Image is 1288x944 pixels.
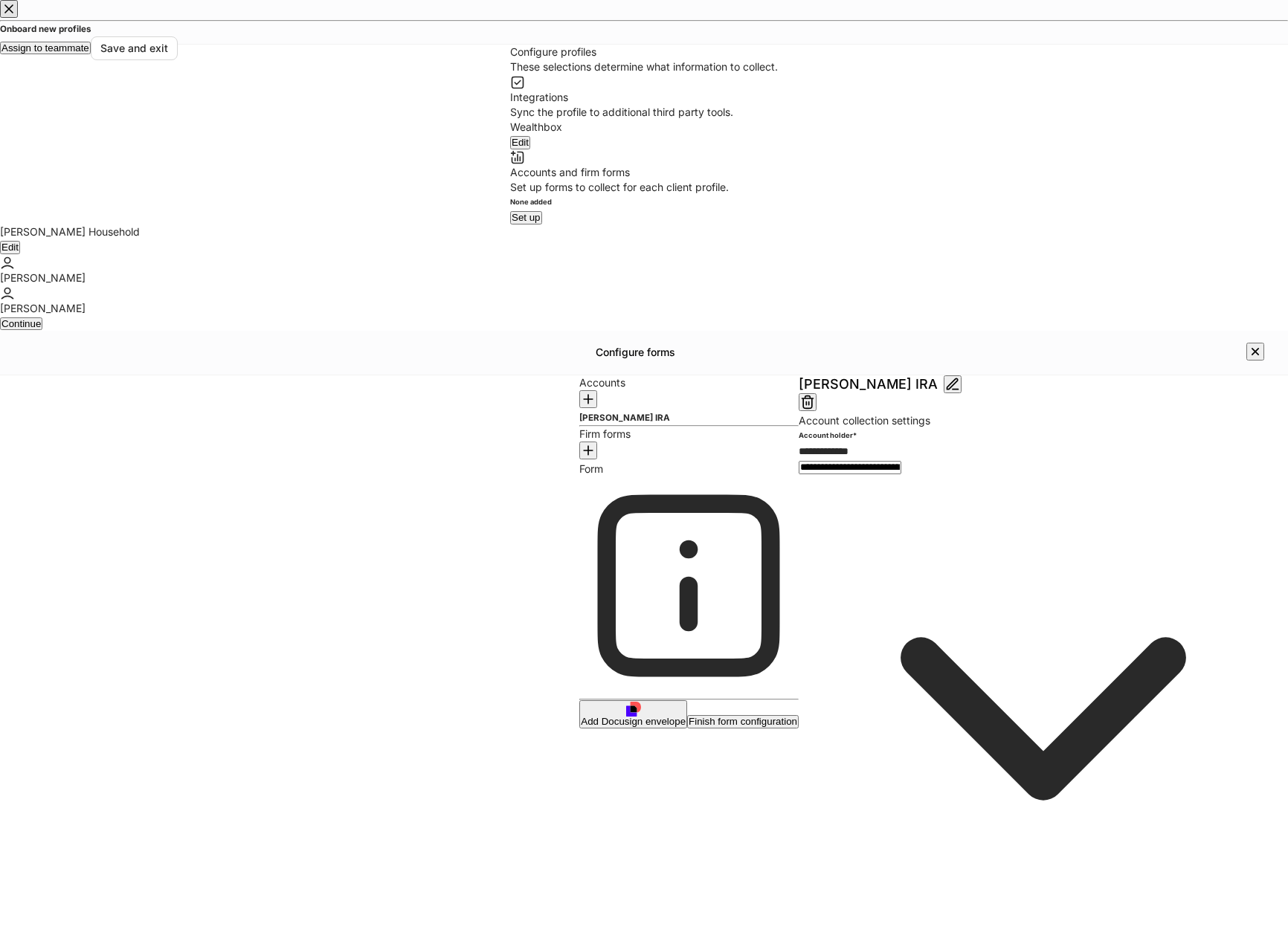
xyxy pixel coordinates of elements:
[510,195,778,210] h6: None added
[510,90,778,105] div: Integrations
[579,375,799,390] div: Accounts
[512,213,541,222] div: Set up
[510,180,778,195] div: Set up forms to collect for each client profile.
[510,105,778,120] div: Sync the profile to additional third party tools.
[579,410,799,425] a: [PERSON_NAME] IRA
[100,43,168,54] div: Save and exit
[510,59,778,74] div: These selections determine what information to collect.
[687,715,799,728] button: Finish form configuration
[1,319,41,329] div: Continue
[510,120,778,135] div: Wealthbox
[579,462,799,699] a: Form
[512,138,529,147] div: Edit
[579,700,687,728] button: Add Docusign envelope
[596,345,675,360] h5: Configure forms
[799,428,857,443] h6: Account holder
[799,413,930,428] div: Account collection settings
[1,43,89,53] div: Assign to teammate
[579,427,799,442] div: Firm forms
[510,45,778,59] div: Configure profiles
[581,717,686,726] div: Add Docusign envelope
[579,462,799,476] p: Form
[510,165,778,180] div: Accounts and firm forms
[1,242,19,252] div: Edit
[689,717,797,726] div: Finish form configuration
[799,375,938,393] div: [PERSON_NAME] IRA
